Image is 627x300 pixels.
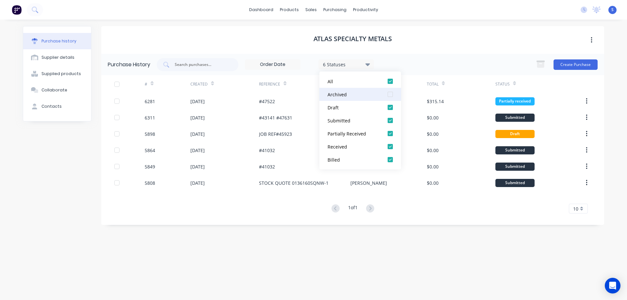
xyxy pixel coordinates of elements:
button: Billed [319,153,401,166]
div: Supplied products [41,71,81,77]
div: [DATE] [190,114,205,121]
div: [DATE] [190,98,205,105]
div: Draft [328,104,380,111]
div: $0.00 [427,180,439,186]
div: $0.00 [427,114,439,121]
div: products [277,5,302,15]
a: dashboard [246,5,277,15]
div: Reference [259,81,280,87]
div: Supplier details [41,55,74,60]
div: STOCK QUOTE 0136160SQNW-1 [259,180,329,186]
div: $0.00 [427,131,439,137]
div: Partially received [495,97,535,105]
input: Search purchases... [174,61,228,68]
div: Partially Received [328,130,380,137]
div: [DATE] [190,180,205,186]
div: Received [328,143,380,150]
div: [DATE] [190,163,205,170]
div: sales [302,5,320,15]
div: Purchase history [41,38,76,44]
div: Billed [328,156,380,163]
span: S [611,7,614,13]
div: $315.14 [427,98,444,105]
div: #41032 [259,147,275,154]
div: Created [190,81,208,87]
div: $0.00 [427,147,439,154]
div: purchasing [320,5,350,15]
div: 5864 [145,147,155,154]
h1: Atlas Specialty Metals [313,35,392,43]
div: 5808 [145,180,155,186]
button: Collaborate [23,82,91,98]
button: Supplier details [23,49,91,66]
button: Purchase history [23,33,91,49]
div: Submitted [495,179,535,187]
div: Submitted [495,114,535,122]
button: Received [319,140,401,153]
button: Contacts [23,98,91,115]
div: Draft [495,130,535,138]
div: Open Intercom Messenger [605,278,620,293]
div: $0.00 [427,163,439,170]
div: Purchase History [108,61,150,69]
button: Create Purchase [554,59,598,70]
div: All [328,78,380,85]
div: Submitted [495,163,535,171]
input: Order Date [245,60,300,70]
div: productivity [350,5,381,15]
div: #47522 [259,98,275,105]
button: All [319,75,401,88]
div: 6281 [145,98,155,105]
span: 10 [573,205,578,212]
div: Archived [328,91,380,98]
button: Archived [319,88,401,101]
div: Status [495,81,510,87]
div: Contacts [41,103,62,109]
div: JOB REF#45923 [259,131,292,137]
div: #41032 [259,163,275,170]
div: Submitted [328,117,380,124]
div: 1 of 1 [348,204,358,213]
div: [DATE] [190,147,205,154]
button: Submitted [319,114,401,127]
div: #43141 #47631 [259,114,292,121]
div: [DATE] [190,131,205,137]
div: Total [427,81,439,87]
button: Draft [319,101,401,114]
div: [PERSON_NAME] [350,180,387,186]
div: Collaborate [41,87,67,93]
div: 5849 [145,163,155,170]
div: 5898 [145,131,155,137]
div: 6311 [145,114,155,121]
button: Supplied products [23,66,91,82]
div: # [145,81,147,87]
img: Factory [12,5,22,15]
div: 6 Statuses [323,61,370,68]
button: Partially Received [319,127,401,140]
div: Submitted [495,146,535,154]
